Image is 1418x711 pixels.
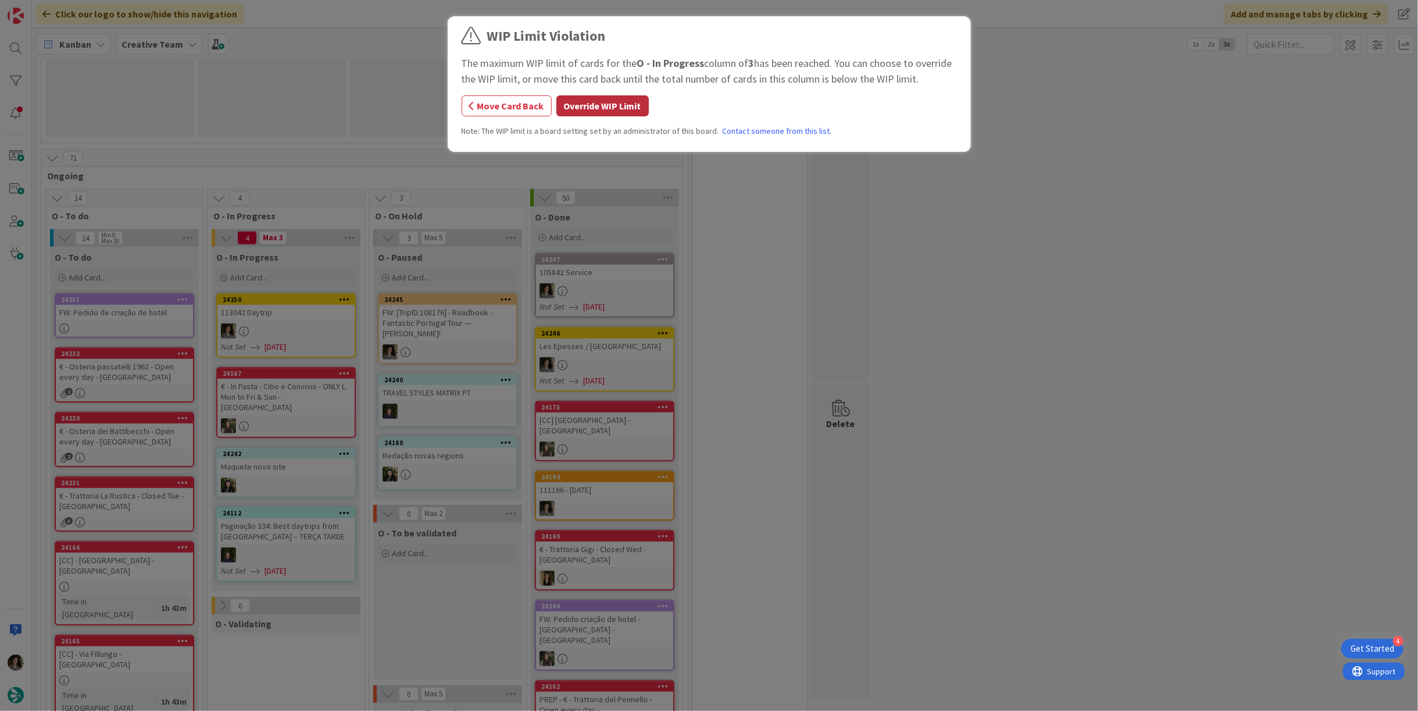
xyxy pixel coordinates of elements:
[487,26,606,47] div: WIP Limit Violation
[637,56,705,70] b: O - In Progress
[723,125,832,137] a: Contact someone from this list.
[1351,643,1394,655] div: Get Started
[462,95,552,116] button: Move Card Back
[749,56,755,70] b: 3
[462,55,957,87] div: The maximum WIP limit of cards for the column of has been reached. You can choose to override the...
[24,2,53,16] span: Support
[1341,639,1403,659] div: Open Get Started checklist, remaining modules: 4
[1393,636,1403,646] div: 4
[462,125,957,137] div: Note: The WIP limit is a board setting set by an administrator of this board.
[556,95,649,116] button: Override WIP Limit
